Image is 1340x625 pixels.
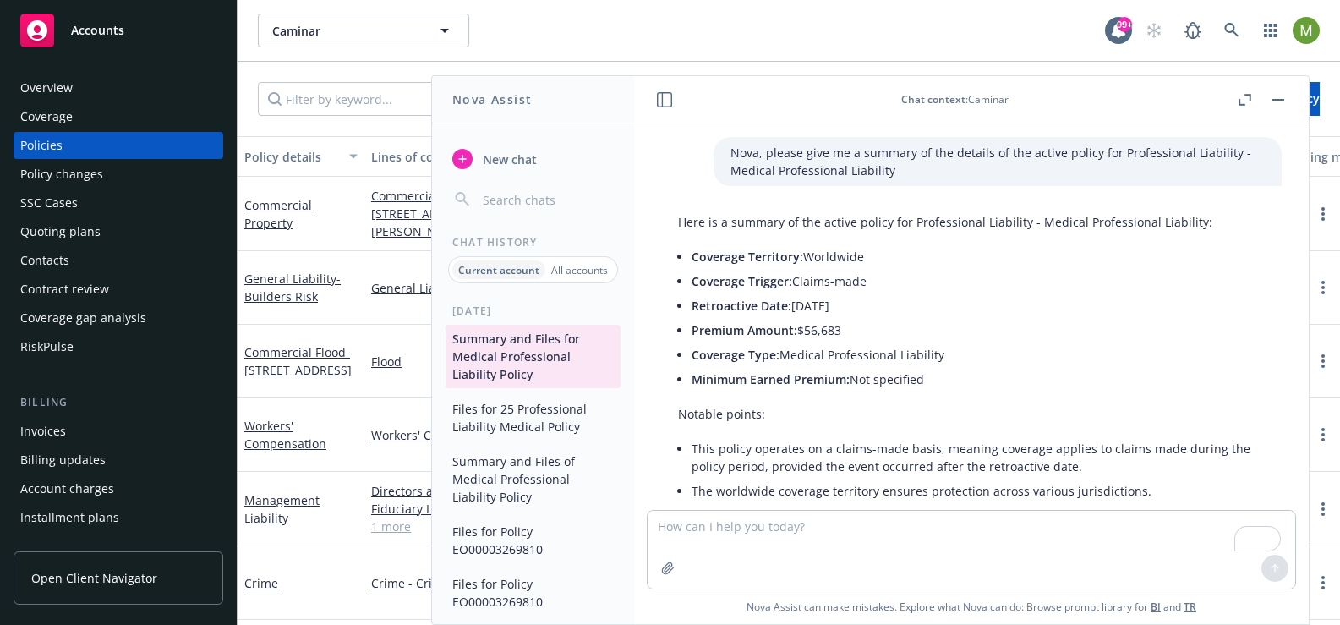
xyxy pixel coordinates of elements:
li: Worldwide [692,244,1265,269]
a: Commercial Flood [244,344,352,378]
a: more [1313,573,1333,593]
a: Contacts [14,247,223,274]
div: [DATE] [432,304,634,318]
li: This policy operates on a claims-made basis, meaning coverage applies to claims made during the p... [692,436,1265,479]
a: Policy changes [14,161,223,188]
input: Filter by keyword... [258,82,550,116]
a: more [1313,499,1333,519]
div: Policy changes [20,161,103,188]
a: 1 more [371,518,569,535]
a: Directors and Officers [371,482,569,500]
button: Files for 25 Professional Liability Medical Policy [446,395,621,441]
a: Accounts [14,7,223,54]
a: Coverage gap analysis [14,304,223,332]
span: New chat [479,151,537,168]
a: Crime - Crime Bond [371,574,569,592]
a: Overview [14,74,223,101]
li: The retroactive date indicates continuous coverage back to [DATE]. [692,503,1265,528]
span: Chat context [901,92,965,107]
div: Policy details [244,148,339,166]
a: TR [1184,600,1196,614]
input: Search chats [479,188,614,211]
button: Caminar [258,14,469,47]
p: All accounts [551,263,608,277]
div: Chat History [432,235,634,249]
a: Policies [14,132,223,159]
a: Commercial Property - Property - [STREET_ADDRESS][PERSON_NAME] [371,187,569,240]
p: Nova, please give me a summary of the details of the active policy for Professional Liability - M... [730,144,1265,179]
span: Coverage Type: [692,347,779,363]
div: Overview [20,74,73,101]
textarea: To enrich screen reader interactions, please activate Accessibility in Grammarly extension settings [648,511,1295,589]
div: Invoices [20,418,66,445]
div: Billing [14,394,223,411]
div: RiskPulse [20,333,74,360]
h1: Nova Assist [452,90,532,108]
a: General Liability [371,279,569,297]
a: more [1313,425,1333,445]
a: more [1313,204,1333,224]
a: Installment plans [14,504,223,531]
a: more [1313,277,1333,298]
button: Policy details [238,136,364,177]
div: SSC Cases [20,189,78,217]
li: [DATE] [692,293,1265,318]
span: Caminar [272,22,418,40]
div: Billing updates [20,447,106,474]
a: Account charges [14,475,223,502]
li: Medical Professional Liability [692,343,1265,367]
a: Workers' Compensation [371,426,569,444]
a: General Liability [244,271,341,304]
button: Summary and Files for Medical Professional Liability Policy [446,325,621,388]
a: Invoices [14,418,223,445]
div: Lines of coverage [371,148,550,166]
a: Crime [244,575,278,591]
li: Claims-made [692,269,1265,293]
span: Minimum Earned Premium: [692,371,850,387]
div: : Caminar [675,92,1234,107]
a: RiskPulse [14,333,223,360]
a: Report a Bug [1176,14,1210,47]
div: Quoting plans [20,218,101,245]
button: Files for Policy EO00003269810 [446,570,621,616]
span: Coverage Trigger: [692,273,792,289]
a: Search [1215,14,1249,47]
span: Accounts [71,24,124,37]
a: Switch app [1254,14,1288,47]
a: Flood [371,353,569,370]
button: New chat [446,144,621,174]
img: photo [1293,17,1320,44]
p: Notable points: [678,405,1265,423]
span: Open Client Navigator [31,569,157,587]
a: SSC Cases [14,189,223,217]
a: Quoting plans [14,218,223,245]
p: Current account [458,263,539,277]
div: 99+ [1117,17,1132,32]
div: Policies [20,132,63,159]
span: Nova Assist can make mistakes. Explore what Nova can do: Browse prompt library for and [641,589,1302,624]
button: Files for Policy EO00003269810 [446,518,621,563]
a: Billing updates [14,447,223,474]
span: Premium Amount: [692,322,797,338]
div: Installment plans [20,504,119,531]
p: Here is a summary of the active policy for Professional Liability - Medical Professional Liability: [678,213,1265,231]
li: Not specified [692,367,1265,392]
a: BI [1151,600,1161,614]
button: Summary and Files of Medical Professional Liability Policy [446,447,621,511]
div: Contacts [20,247,69,274]
span: Coverage Territory: [692,249,803,265]
a: Fiduciary Liability [371,500,569,518]
a: Management Liability [244,492,320,526]
div: Coverage gap analysis [20,304,146,332]
a: more [1313,351,1333,371]
a: Commercial Property [244,197,312,231]
li: The worldwide coverage territory ensures protection across various jurisdictions. [692,479,1265,503]
a: Workers' Compensation [244,418,326,452]
a: Start snowing [1137,14,1171,47]
span: Retroactive Date: [692,298,791,314]
div: Contract review [20,276,109,303]
div: Coverage [20,103,73,130]
a: Contract review [14,276,223,303]
li: $56,683 [692,318,1265,343]
div: Account charges [20,475,114,502]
